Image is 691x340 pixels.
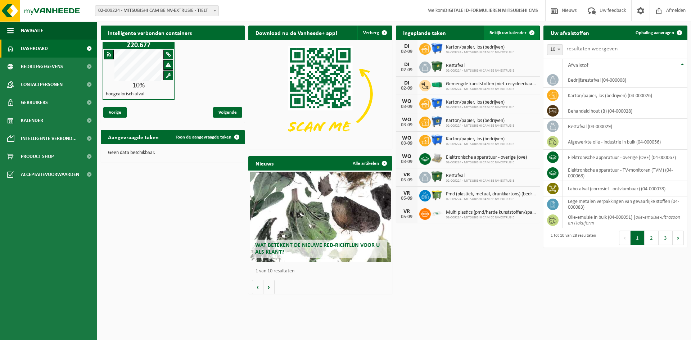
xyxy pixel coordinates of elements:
[399,196,414,201] div: 05-09
[363,31,379,35] span: Verberg
[256,269,389,274] p: 1 van 10 resultaten
[396,26,453,40] h2: Ingeplande taken
[21,94,48,112] span: Gebruikers
[446,81,536,87] span: Gemengde kunststoffen (niet-recycleerbaar), exclusief pvc
[399,86,414,91] div: 02-09
[431,171,443,183] img: WB-1100-HPE-GN-01
[399,68,414,73] div: 02-09
[104,42,173,49] h1: Z20.677
[399,62,414,68] div: DI
[446,63,514,69] span: Restafval
[630,26,687,40] a: Ophaling aanvragen
[636,31,674,35] span: Ophaling aanvragen
[431,189,443,201] img: WB-1100-HPE-GN-50
[563,72,687,88] td: bedrijfsrestafval (04-000008)
[446,105,514,110] span: 02-009224 - MITSUBISHI CAM BE NV-EXTRUSIE
[248,156,281,170] h2: Nieuws
[21,76,63,94] span: Contactpersonen
[347,156,392,171] a: Alle artikelen
[399,178,414,183] div: 05-09
[21,148,54,166] span: Product Shop
[446,210,536,216] span: Multi plastics (pmd/harde kunststoffen/spanbanden/eps/folie naturel/folie gemeng...
[255,242,380,255] span: Wat betekent de nieuwe RED-richtlijn voor u als klant?
[399,214,414,219] div: 05-09
[631,231,645,245] button: 1
[446,142,514,146] span: 02-009224 - MITSUBISHI CAM BE NV-EXTRUSIE
[431,97,443,109] img: WB-1100-HPE-BE-01
[248,26,344,40] h2: Download nu de Vanheede+ app!
[95,5,219,16] span: 02-009224 - MITSUBISHI CAM BE NV-EXTRUSIE - TIELT
[21,22,43,40] span: Navigatie
[21,40,48,58] span: Dashboard
[563,88,687,103] td: karton/papier, los (bedrijven) (04-000026)
[431,115,443,128] img: WB-0770-HPE-BE-01
[399,190,414,196] div: VR
[563,196,687,212] td: lege metalen verpakkingen van gevaarlijke stoffen (04-000083)
[431,60,443,73] img: WB-1100-HPE-GN-01
[399,99,414,104] div: WO
[568,63,588,68] span: Afvalstof
[446,50,514,55] span: 02-009224 - MITSUBISHI CAM BE NV-EXTRUSIE
[176,135,231,140] span: Toon de aangevraagde taken
[108,150,238,155] p: Geen data beschikbaar.
[563,165,687,181] td: elektronische apparatuur - TV-monitoren (TVM) (04-000068)
[568,215,680,226] i: olie-emulsie-ultrasoon en Hakuform
[446,69,514,73] span: 02-009224 - MITSUBISHI CAM BE NV-EXTRUSIE
[645,231,659,245] button: 2
[446,155,527,160] span: Elektronische apparatuur - overige (ove)
[446,173,514,179] span: Restafval
[673,231,684,245] button: Next
[489,31,527,35] span: Bekijk uw kalender
[103,107,127,118] span: Vorige
[106,92,144,97] h4: hoogcalorisch afval
[446,87,536,91] span: 02-009224 - MITSUBISHI CAM BE NV-EXTRUSIE
[446,100,514,105] span: Karton/papier, los (bedrijven)
[431,152,443,164] img: LP-PA-00000-WDN-11
[444,8,538,13] strong: DIGITALE ID-FORMULIEREN MITSUBISHI CMS
[431,82,443,88] img: HK-RS-30-GN-00
[399,49,414,54] div: 02-09
[446,191,536,197] span: Pmd (plastiek, metaal, drankkartons) (bedrijven)
[213,107,242,118] span: Volgende
[547,45,563,55] span: 10
[21,112,43,130] span: Kalender
[21,58,63,76] span: Bedrijfsgegevens
[399,104,414,109] div: 03-09
[484,26,539,40] a: Bekijk uw kalender
[563,134,687,150] td: afgewerkte olie - industrie in bulk (04-000056)
[431,42,443,54] img: WB-1100-HPE-BE-01
[563,150,687,165] td: elektronische apparatuur - overige (OVE) (04-000067)
[446,197,536,201] span: 02-009224 - MITSUBISHI CAM BE NV-EXTRUSIE
[399,209,414,214] div: VR
[446,179,514,183] span: 02-009224 - MITSUBISHI CAM BE NV-EXTRUSIE
[543,26,596,40] h2: Uw afvalstoffen
[446,118,514,124] span: Karton/papier, los (bedrijven)
[21,166,79,183] span: Acceptatievoorwaarden
[399,80,414,86] div: DI
[399,135,414,141] div: WO
[446,136,514,142] span: Karton/papier, los (bedrijven)
[446,160,527,165] span: 02-009224 - MITSUBISHI CAM BE NV-EXTRUSIE
[21,130,77,148] span: Intelligente verbond...
[252,280,263,294] button: Vorige
[399,44,414,49] div: DI
[248,40,392,148] img: Download de VHEPlus App
[399,172,414,178] div: VR
[563,119,687,134] td: restafval (04-000029)
[357,26,392,40] button: Verberg
[566,46,618,52] label: resultaten weergeven
[431,134,443,146] img: WB-1100-HPE-BE-01
[563,181,687,196] td: labo-afval (corrosief - ontvlambaar) (04-000078)
[619,231,631,245] button: Previous
[399,159,414,164] div: 03-09
[431,207,443,219] img: LP-SK-00500-LPE-16
[563,103,687,119] td: behandeld hout (B) (04-000028)
[103,82,174,89] div: 10%
[446,45,514,50] span: Karton/papier, los (bedrijven)
[101,130,166,144] h2: Aangevraagde taken
[95,6,218,16] span: 02-009224 - MITSUBISHI CAM BE NV-EXTRUSIE - TIELT
[399,154,414,159] div: WO
[547,230,596,246] div: 1 tot 10 van 28 resultaten
[446,216,536,220] span: 02-009224 - MITSUBISHI CAM BE NV-EXTRUSIE
[399,117,414,123] div: WO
